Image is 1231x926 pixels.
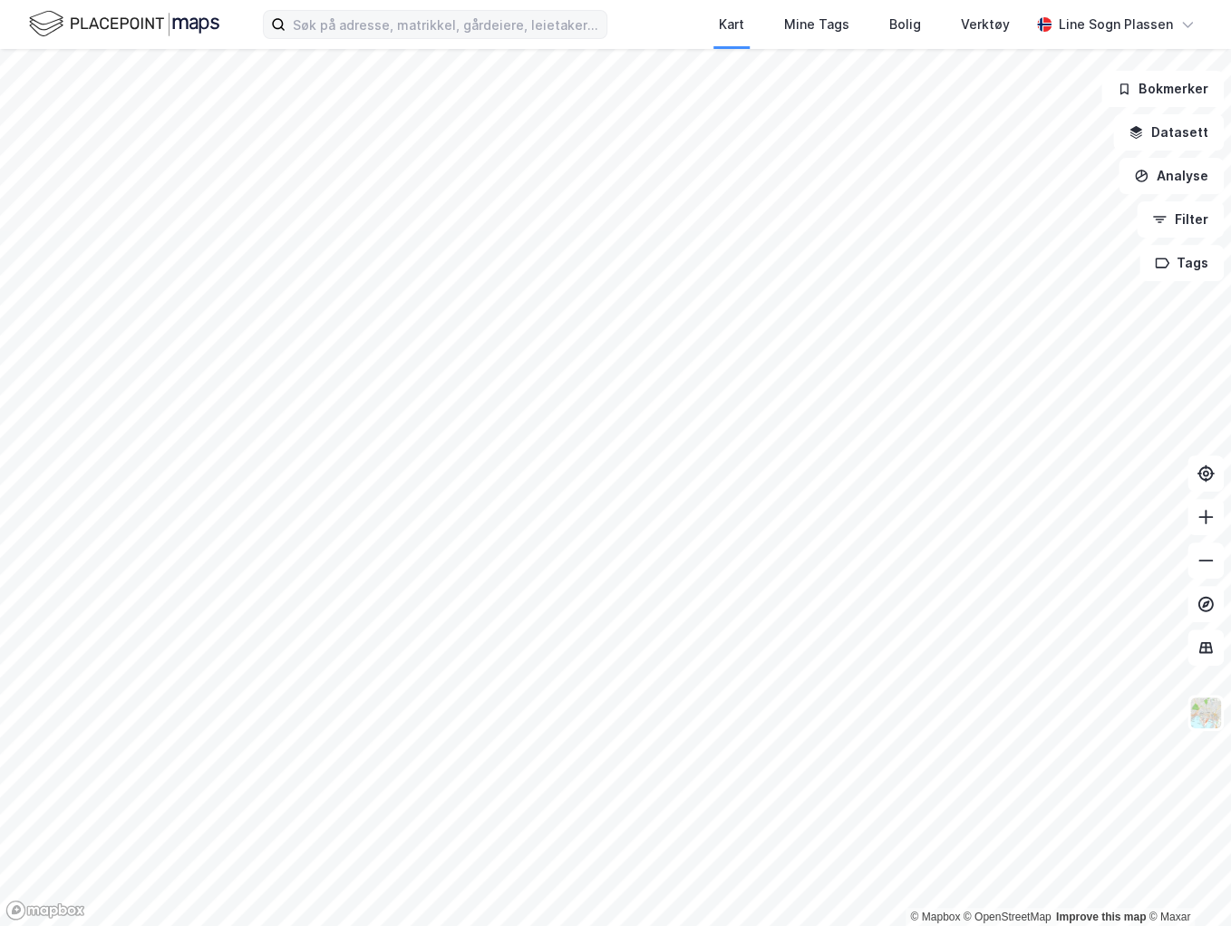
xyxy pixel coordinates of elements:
[1113,114,1224,151] button: Datasett
[1059,14,1173,35] div: Line Sogn Plassen
[1101,71,1224,107] button: Bokmerker
[1139,245,1224,281] button: Tags
[1140,839,1231,926] div: Kontrollprogram for chat
[286,11,606,38] input: Søk på adresse, matrikkel, gårdeiere, leietakere eller personer
[1188,696,1223,730] img: Z
[784,14,849,35] div: Mine Tags
[1140,839,1231,926] iframe: Chat Widget
[964,911,1052,923] a: OpenStreetMap
[889,14,921,35] div: Bolig
[961,14,1010,35] div: Verktøy
[1119,158,1224,194] button: Analyse
[1056,911,1146,923] a: Improve this map
[910,911,960,923] a: Mapbox
[719,14,744,35] div: Kart
[5,900,85,921] a: Mapbox homepage
[1137,201,1224,238] button: Filter
[29,8,219,40] img: logo.f888ab2527a4732fd821a326f86c7f29.svg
